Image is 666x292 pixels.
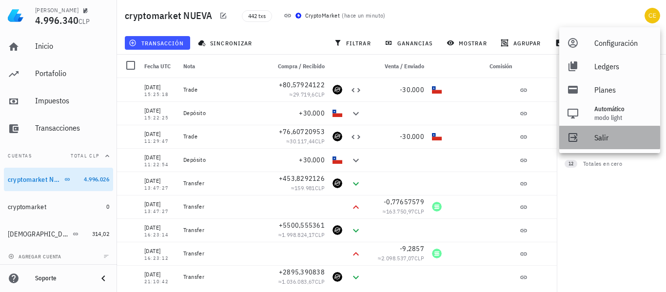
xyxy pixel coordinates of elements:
[144,279,176,284] div: 21:10:42
[305,11,340,20] div: CryptoMarket
[294,184,315,192] span: 159.981
[144,233,176,237] div: 16:23:14
[400,85,424,94] span: -30.000
[4,117,113,140] a: Transacciones
[449,39,487,47] span: mostrar
[290,137,315,145] span: 30.117,44
[400,244,424,253] span: -9,2857
[144,82,176,92] div: [DATE]
[381,254,414,262] span: 2.098.537,07
[550,36,604,50] button: importar
[144,176,176,186] div: [DATE]
[443,36,493,50] button: mostrar
[295,13,301,19] img: CryptoMKT
[183,133,262,140] div: Trade
[333,272,342,282] div: XLM-icon
[594,128,652,147] div: Salir
[286,137,325,145] span: ≈
[333,225,342,235] div: XLM-icon
[432,85,442,95] div: CLP-icon
[290,91,325,98] span: ≈
[366,55,428,78] div: Venta / Enviado
[4,168,113,191] a: cryptomarket NUEVA 4.996.026
[183,156,262,164] div: Depósito
[144,256,176,261] div: 16:23:12
[315,137,325,145] span: CLP
[144,270,176,279] div: [DATE]
[144,223,176,233] div: [DATE]
[333,85,342,95] div: XLM-icon
[330,36,377,50] button: filtrar
[4,62,113,86] a: Portafolio
[183,250,262,257] div: Transfer
[35,69,109,78] div: Portafolio
[414,208,424,215] span: CLP
[200,39,252,47] span: sincronizar
[315,278,325,285] span: CLP
[35,274,90,282] div: Soporte
[400,132,424,141] span: -30.000
[144,129,176,139] div: [DATE]
[8,230,71,238] div: [DEMOGRAPHIC_DATA] 1
[333,155,342,165] div: CLP-icon
[183,62,195,70] span: Nota
[387,39,432,47] span: ganancias
[594,114,622,122] span: modo Light
[144,106,176,116] div: [DATE]
[594,105,652,113] div: Automático
[266,55,329,78] div: Compra / Recibido
[432,132,442,141] div: CLP-icon
[106,203,109,210] span: 0
[432,202,442,212] div: SOL-icon
[279,127,325,136] span: +76,60720953
[299,109,325,117] span: +30.000
[125,8,216,23] h1: cryptomarket NUEVA
[6,252,66,261] button: agregar cuenta
[92,230,109,237] span: 314,02
[35,6,78,14] div: [PERSON_NAME]
[333,178,342,188] div: XLM-icon
[291,184,325,192] span: ≈
[315,184,325,192] span: CLP
[333,108,342,118] div: CLP-icon
[490,62,512,70] span: Comisión
[568,160,573,168] span: 12
[594,33,652,53] div: Configuración
[125,36,190,50] button: transacción
[279,80,325,89] span: +80,57924122
[386,208,414,215] span: 163.750,97
[183,273,262,281] div: Transfer
[144,162,176,167] div: 11:22:54
[144,209,176,214] div: 13:47:27
[583,159,639,168] div: Totales en cero
[144,246,176,256] div: [DATE]
[278,231,325,238] span: ≈
[381,36,439,50] button: ganancias
[503,39,541,47] span: agrupar
[131,39,184,47] span: transacción
[432,249,442,258] div: SOL-icon
[344,12,384,19] span: hace un minuto
[35,41,109,51] div: Inicio
[383,208,424,215] span: ≈
[414,254,424,262] span: CLP
[8,175,62,184] div: cryptomarket NUEVA
[183,226,262,234] div: Transfer
[594,57,652,76] div: Ledgers
[279,268,325,276] span: +2895,390838
[384,197,424,206] span: -0,77657579
[279,221,325,230] span: +5500,555361
[4,195,113,218] a: cryptomarket 0
[378,254,424,262] span: ≈
[144,116,176,120] div: 15:22:25
[4,144,113,168] button: CuentasTotal CLP
[336,39,371,47] span: filtrar
[248,11,266,21] span: 442 txs
[8,203,46,211] div: cryptomarket
[8,8,23,23] img: LedgiFi
[183,86,262,94] div: Trade
[183,203,262,211] div: Transfer
[144,92,176,97] div: 15:25:18
[78,17,90,26] span: CLP
[645,8,660,23] div: avatar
